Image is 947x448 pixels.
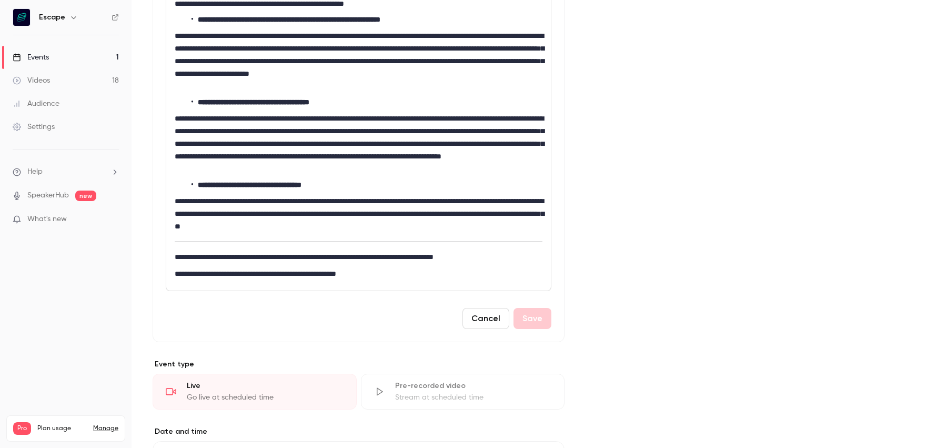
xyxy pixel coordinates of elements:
div: Live [187,381,344,391]
div: Videos [13,75,50,86]
div: Settings [13,122,55,132]
p: Event type [153,359,565,370]
div: LiveGo live at scheduled time [153,374,357,410]
span: Plan usage [37,424,87,433]
a: Manage [93,424,118,433]
iframe: Noticeable Trigger [106,215,119,224]
a: SpeakerHub [27,190,69,201]
span: new [75,191,96,201]
div: Stream at scheduled time [395,392,552,403]
div: Pre-recorded videoStream at scheduled time [361,374,565,410]
label: Date and time [153,426,565,437]
span: Pro [13,422,31,435]
li: help-dropdown-opener [13,166,119,177]
div: Pre-recorded video [395,381,552,391]
img: Escape [13,9,30,26]
h6: Escape [39,12,65,23]
span: What's new [27,214,67,225]
span: Help [27,166,43,177]
div: Events [13,52,49,63]
button: Cancel [462,308,509,329]
div: Go live at scheduled time [187,392,344,403]
div: Audience [13,98,59,109]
